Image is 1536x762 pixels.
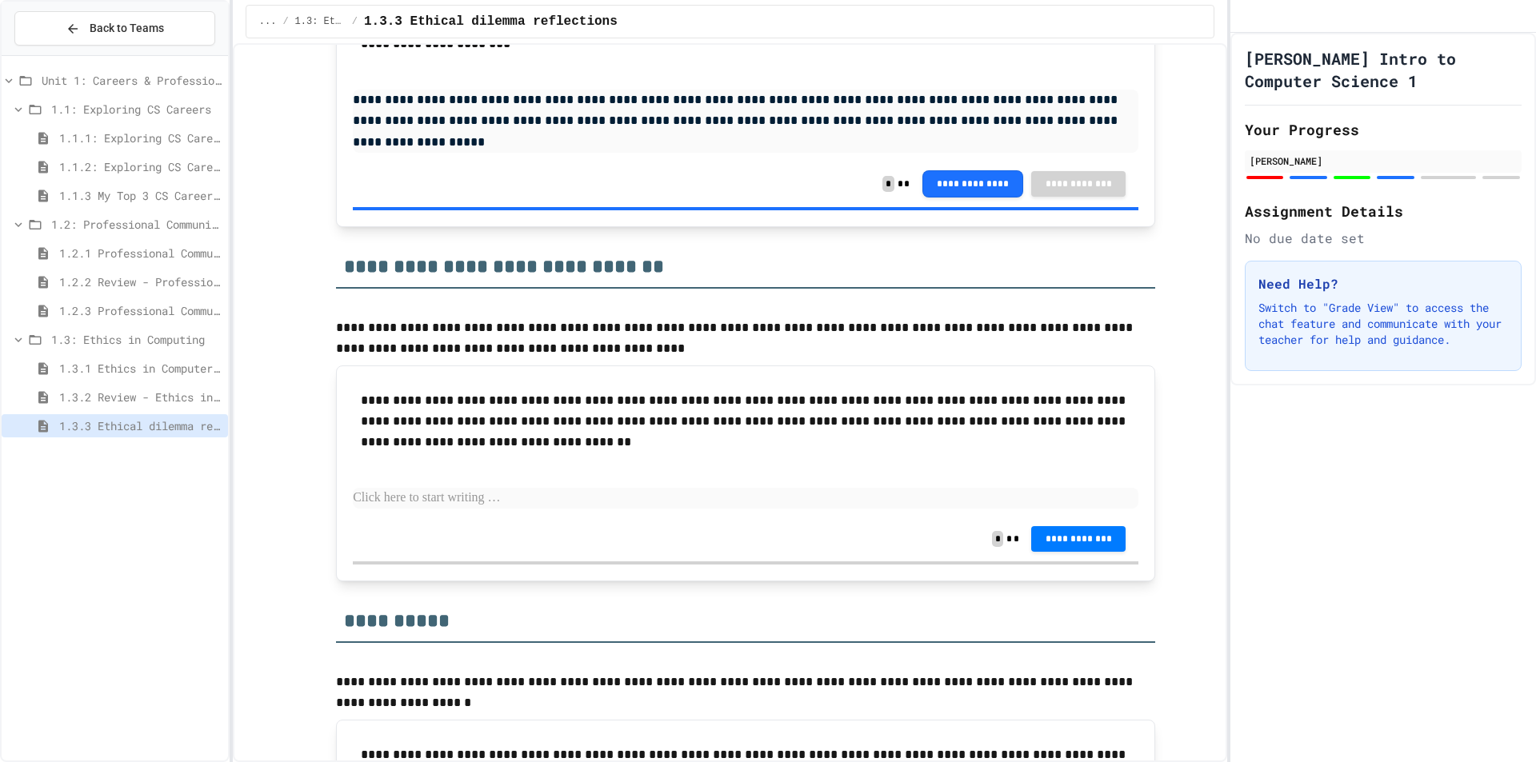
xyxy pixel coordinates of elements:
div: [PERSON_NAME] [1250,154,1517,168]
span: 1.1: Exploring CS Careers [51,101,222,118]
span: Back to Teams [90,20,164,37]
span: 1.1.2: Exploring CS Careers - Review [59,158,222,175]
span: 1.3.2 Review - Ethics in Computer Science [59,389,222,405]
h2: Assignment Details [1245,200,1522,222]
span: Unit 1: Careers & Professionalism [42,72,222,89]
span: 1.1.1: Exploring CS Careers [59,130,222,146]
h2: Your Progress [1245,118,1522,141]
h3: Need Help? [1258,274,1508,293]
span: / [352,15,358,28]
span: 1.2: Professional Communication [51,216,222,233]
span: 1.2.2 Review - Professional Communication [59,273,222,290]
span: 1.3.3 Ethical dilemma reflections [364,12,618,31]
span: 1.1.3 My Top 3 CS Careers! [59,187,222,204]
span: 1.2.3 Professional Communication Challenge [59,302,222,319]
div: No due date set [1245,229,1522,248]
span: 1.2.1 Professional Communication [59,245,222,261]
span: 1.3: Ethics in Computing [51,331,222,348]
h1: [PERSON_NAME] Intro to Computer Science 1 [1245,47,1522,92]
p: Switch to "Grade View" to access the chat feature and communicate with your teacher for help and ... [1258,300,1508,348]
span: 1.3.3 Ethical dilemma reflections [59,417,222,434]
span: ... [259,15,277,28]
span: / [282,15,288,28]
span: 1.3: Ethics in Computing [295,15,346,28]
span: 1.3.1 Ethics in Computer Science [59,360,222,377]
button: Back to Teams [14,11,215,46]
